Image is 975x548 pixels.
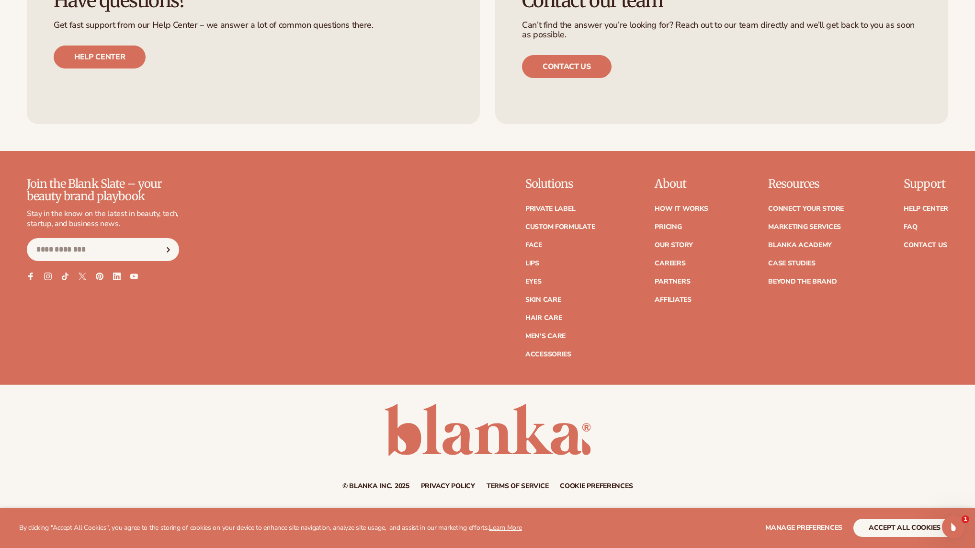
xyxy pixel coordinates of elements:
a: FAQ [904,224,917,230]
a: Private label [525,205,575,212]
a: Face [525,242,542,249]
a: Marketing services [768,224,841,230]
a: Terms of service [487,483,549,490]
span: Manage preferences [765,523,842,532]
a: Help Center [904,205,948,212]
a: Men's Care [525,333,566,340]
a: Skin Care [525,297,561,303]
p: About [655,178,708,190]
a: Eyes [525,278,542,285]
p: Join the Blank Slate – your beauty brand playbook [27,178,179,203]
a: Help center [54,46,146,68]
a: Cookie preferences [560,483,633,490]
button: Manage preferences [765,519,842,537]
a: Blanka Academy [768,242,832,249]
a: Contact us [522,55,612,78]
a: Contact Us [904,242,947,249]
iframe: Intercom live chat [942,515,965,538]
a: Privacy policy [421,483,475,490]
a: Affiliates [655,297,691,303]
a: Pricing [655,224,681,230]
p: Stay in the know on the latest in beauty, tech, startup, and business news. [27,209,179,229]
a: How It Works [655,205,708,212]
a: Custom formulate [525,224,595,230]
a: Case Studies [768,260,816,267]
a: Partners [655,278,690,285]
a: Learn More [489,523,522,532]
small: © Blanka Inc. 2025 [342,481,409,491]
a: Connect your store [768,205,844,212]
a: Lips [525,260,539,267]
p: Can’t find the answer you’re looking for? Reach out to our team directly and we’ll get back to yo... [522,21,921,40]
button: Subscribe [158,238,179,261]
p: Resources [768,178,844,190]
a: Hair Care [525,315,562,321]
a: Beyond the brand [768,278,837,285]
a: Our Story [655,242,692,249]
p: Support [904,178,948,190]
span: 1 [962,515,969,523]
button: accept all cookies [853,519,956,537]
a: Careers [655,260,685,267]
p: Solutions [525,178,595,190]
p: Get fast support from our Help Center – we answer a lot of common questions there. [54,21,453,30]
a: Accessories [525,351,571,358]
p: By clicking "Accept All Cookies", you agree to the storing of cookies on your device to enhance s... [19,524,522,532]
